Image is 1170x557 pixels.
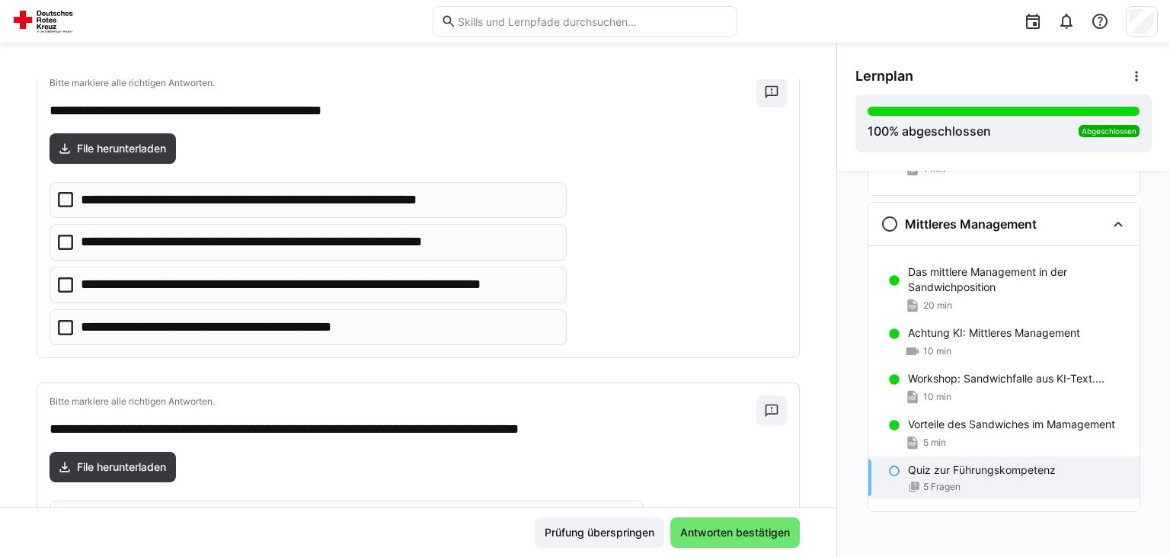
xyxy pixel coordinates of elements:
span: 10 min [923,391,951,403]
p: Quiz zur Führungskompetenz [908,463,1056,478]
span: Lernplan [855,68,913,85]
button: Antworten bestätigen [670,517,800,548]
p: Bitte markiere alle richtigen Antworten. [50,395,756,408]
span: 10 min [923,345,951,357]
span: Prüfung überspringen [542,525,657,540]
div: % abgeschlossen [868,122,991,140]
input: Skills und Lernpfade durchsuchen… [456,14,729,28]
button: Prüfung überspringen [535,517,664,548]
span: 5 Fragen [923,481,961,493]
p: Bitte markiere alle richtigen Antworten. [50,77,756,89]
p: Das mittlere Management in der Sandwichposition [908,264,1127,295]
span: 100 [868,123,889,139]
span: 20 min [923,299,952,312]
span: Antworten bestätigen [678,525,792,540]
span: File herunterladen [75,459,168,475]
p: Vorteile des Sandwiches im Mamagement [908,417,1115,432]
p: Achtung KI: Mittleres Management [908,325,1080,341]
span: File herunterladen [75,141,168,156]
span: Abgeschlossen [1082,126,1136,136]
a: File herunterladen [50,452,176,482]
p: Workshop: Sandwichfalle aus KI-Text.... [908,371,1104,386]
span: 5 min [923,437,946,449]
h3: Mittleres Management [905,216,1037,232]
a: File herunterladen [50,133,176,164]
